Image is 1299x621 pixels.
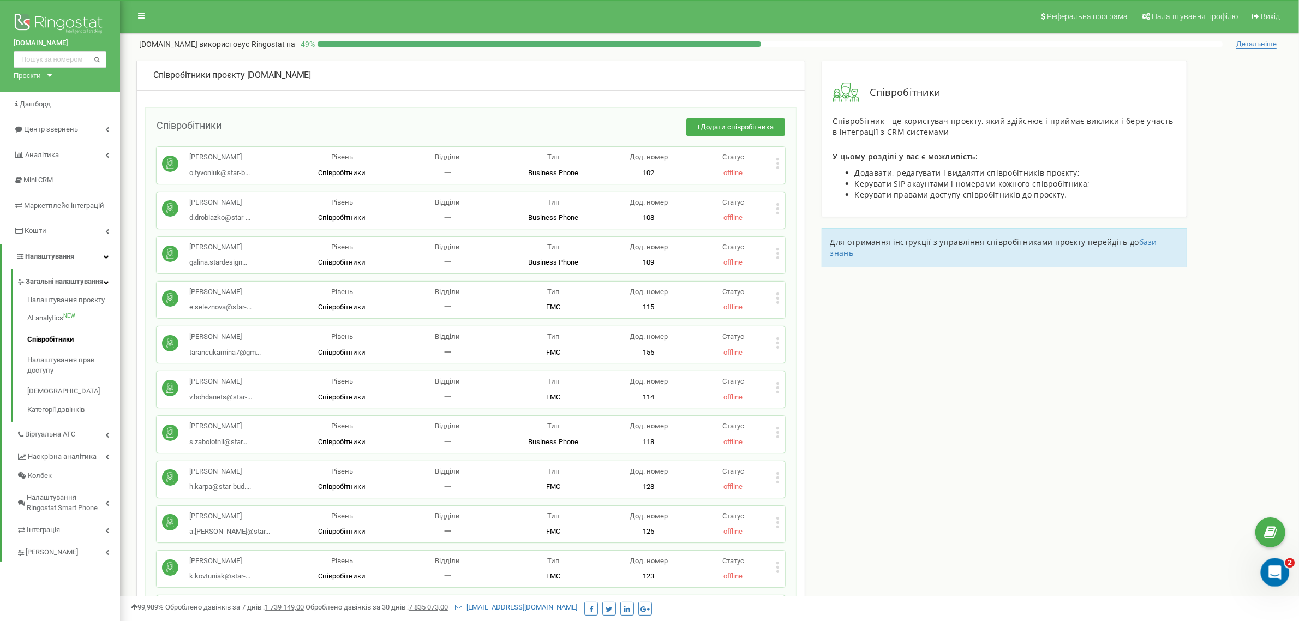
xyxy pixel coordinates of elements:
[24,201,104,210] span: Маркетплейс інтеграцій
[25,226,46,235] span: Кошти
[331,377,353,385] span: Рівень
[331,332,353,341] span: Рівень
[318,303,366,311] span: Співробітники
[28,452,97,462] span: Наскрізна аналітика
[435,377,460,385] span: Відділи
[189,438,247,446] span: s.zabolotnii@star...
[189,332,261,342] p: [PERSON_NAME]
[189,467,251,477] p: [PERSON_NAME]
[444,393,451,401] span: 一
[139,39,295,50] p: [DOMAIN_NAME]
[157,120,222,131] span: Співробітники
[16,485,120,517] a: Налаштування Ringostat Smart Phone
[435,467,460,475] span: Відділи
[547,557,560,565] span: Тип
[547,288,560,296] span: Тип
[24,125,78,133] span: Центр звернень
[189,152,250,163] p: [PERSON_NAME]
[701,123,774,131] span: Додати співробітника
[435,332,460,341] span: Відділи
[606,482,691,492] p: 128
[189,287,252,297] p: [PERSON_NAME]
[27,525,60,535] span: Інтеграція
[444,482,451,491] span: 一
[16,444,120,467] a: Наскрізна аналітика
[830,237,1157,258] a: бази знань
[189,482,251,491] span: h.karpa@star-bud....
[27,308,120,329] a: AI analyticsNEW
[1047,12,1128,21] span: Реферальна програма
[189,198,250,208] p: [PERSON_NAME]
[724,482,743,491] span: offline
[1285,558,1295,568] span: 2
[16,517,120,540] a: Інтеграція
[444,303,451,311] span: 一
[606,348,691,358] p: 155
[25,252,74,260] span: Налаштування
[630,422,668,430] span: Дод. номер
[318,348,366,356] span: Співробітники
[189,393,252,401] span: v.bohdanets@star-...
[25,151,59,159] span: Аналiтика
[318,169,366,177] span: Співробітники
[724,258,743,266] span: offline
[1152,12,1238,21] span: Налаштування профілю
[630,153,668,161] span: Дод. номер
[331,557,353,565] span: Рівень
[833,116,1174,137] span: Співробітник - це користувач проєкту, який здійснює і приймає виклики і бере участь в інтеграції ...
[16,467,120,486] a: Колбек
[435,198,460,206] span: Відділи
[435,512,460,520] span: Відділи
[189,242,247,253] p: [PERSON_NAME]
[630,288,668,296] span: Дод. номер
[546,482,560,491] span: FMC
[318,572,366,580] span: Співробітники
[855,178,1090,189] span: Керувати SIP акаунтами і номерами кожного співробітника;
[444,527,451,535] span: 一
[14,70,41,81] div: Проєкти
[189,527,270,535] span: a.[PERSON_NAME]@star...
[189,377,252,387] p: [PERSON_NAME]
[295,39,318,50] p: 49 %
[722,243,744,251] span: Статус
[606,527,691,537] p: 125
[331,467,353,475] span: Рівень
[435,243,460,251] span: Відділи
[606,258,691,268] p: 109
[722,467,744,475] span: Статус
[630,377,668,385] span: Дод. номер
[724,169,743,177] span: offline
[722,422,744,430] span: Статус
[16,422,120,444] a: Віртуальна АТС
[409,603,448,611] u: 7 835 073,00
[724,213,743,222] span: offline
[833,151,978,162] span: У цьому розділі у вас є можливість:
[27,402,120,415] a: Категорії дзвінків
[547,377,560,385] span: Тип
[528,258,578,266] span: Business Phone
[1236,40,1277,49] span: Детальніше
[189,169,250,177] span: o.tyvoniuk@star-b...
[547,198,560,206] span: Тип
[265,603,304,611] u: 1 739 149,00
[630,243,668,251] span: Дод. номер
[722,288,744,296] span: Статус
[444,572,451,580] span: 一
[331,512,353,520] span: Рівень
[26,547,78,558] span: [PERSON_NAME]
[28,471,52,481] span: Колбек
[331,153,353,161] span: Рівень
[27,493,105,513] span: Налаштування Ringostat Smart Phone
[722,512,744,520] span: Статус
[27,381,120,402] a: [DEMOGRAPHIC_DATA]
[444,213,451,222] span: 一
[455,603,577,611] a: [EMAIL_ADDRESS][DOMAIN_NAME]
[189,511,270,522] p: [PERSON_NAME]
[331,198,353,206] span: Рівень
[23,176,53,184] span: Mini CRM
[16,269,120,291] a: Загальні налаштування
[606,437,691,447] p: 118
[20,100,51,108] span: Дашборд
[528,169,578,177] span: Business Phone
[722,198,744,206] span: Статус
